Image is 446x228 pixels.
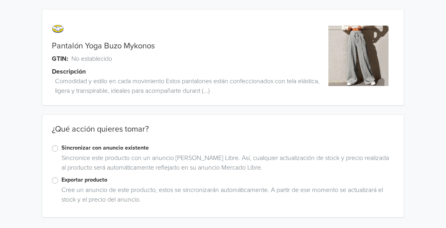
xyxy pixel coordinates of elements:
span: Comodidad y estilo en cada movimiento Estos pantalones están confeccionados con tela elástica, li... [55,76,323,96]
a: Pantalón Yoga Buzo Mykonos [52,41,155,51]
label: Sincronizar con anuncio existente [61,144,395,152]
span: No establecido [71,54,112,64]
div: Cree un anuncio de este producto, estos se sincronizarán automáticamente. A partir de ese momento... [58,185,395,208]
span: Descripción [52,67,86,76]
label: Exportar producto [61,176,395,184]
img: product_image [328,26,389,86]
div: Sincronice este producto con un anuncio [PERSON_NAME] Libre. Así, cualquier actualización de stoc... [58,153,395,176]
span: GTIN: [52,54,68,64]
div: ¿Qué acción quieres tomar? [42,124,404,144]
